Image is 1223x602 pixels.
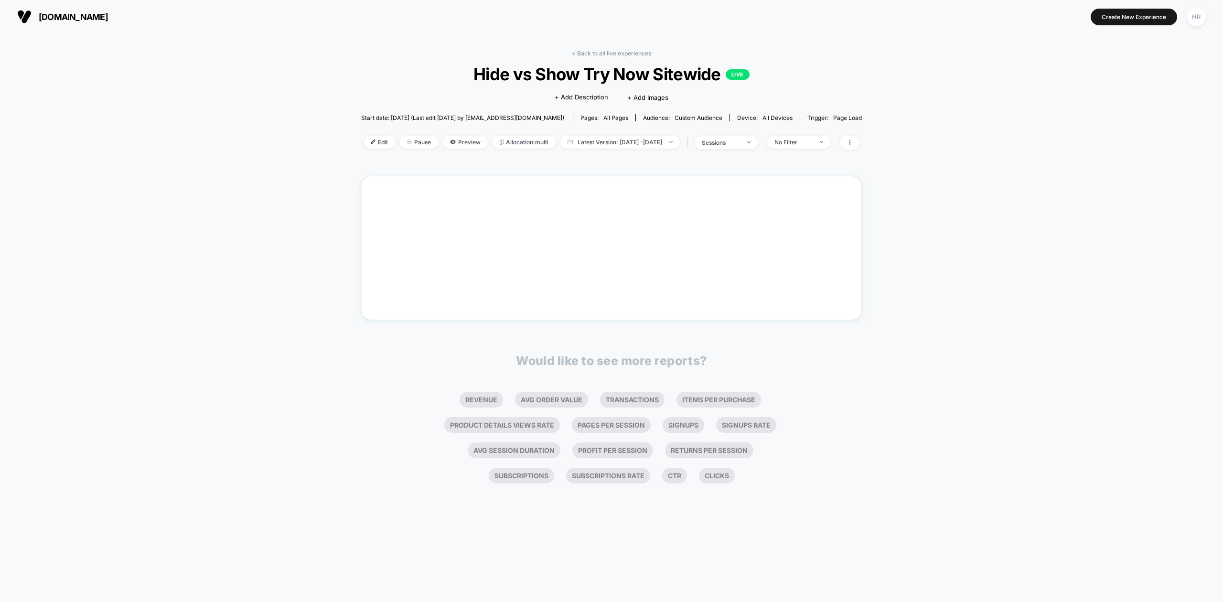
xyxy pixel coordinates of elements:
[807,114,862,121] div: Trigger:
[627,94,668,101] span: + Add Images
[665,442,753,458] li: Returns Per Session
[820,141,823,143] img: end
[555,93,608,102] span: + Add Description
[17,10,32,24] img: Visually logo
[468,442,560,458] li: Avg Session Duration
[1184,7,1209,27] button: HR
[643,114,722,121] div: Audience:
[774,139,813,146] div: No Filter
[560,136,680,149] span: Latest Version: [DATE] - [DATE]
[1091,9,1177,25] button: Create New Experience
[566,468,650,484] li: Subscriptions Rate
[730,114,800,121] span: Device:
[669,141,673,143] img: end
[386,64,837,84] span: Hide vs Show Try Now Sitewide
[407,140,412,144] img: end
[14,9,111,24] button: [DOMAIN_NAME]
[371,140,375,144] img: edit
[676,392,761,408] li: Items Per Purchase
[364,136,395,149] span: Edit
[662,468,687,484] li: Ctr
[361,114,564,121] span: Start date: [DATE] (Last edit [DATE] by [EMAIL_ADDRESS][DOMAIN_NAME])
[1187,8,1206,26] div: HR
[580,114,628,121] div: Pages:
[663,417,704,433] li: Signups
[833,114,862,121] span: Page Load
[685,136,695,150] span: |
[460,392,503,408] li: Revenue
[515,392,588,408] li: Avg Order Value
[443,136,488,149] span: Preview
[572,442,653,458] li: Profit Per Session
[500,140,504,145] img: rebalance
[726,69,750,80] p: LIVE
[699,468,735,484] li: Clicks
[568,140,573,144] img: calendar
[572,417,651,433] li: Pages Per Session
[39,12,108,22] span: [DOMAIN_NAME]
[702,139,740,146] div: sessions
[493,136,556,149] span: Allocation: multi
[716,417,776,433] li: Signups Rate
[572,50,651,57] a: < Back to all live experiences
[762,114,793,121] span: all devices
[516,354,707,368] p: Would like to see more reports?
[747,141,751,143] img: end
[400,136,438,149] span: Pause
[603,114,628,121] span: all pages
[600,392,665,408] li: Transactions
[444,417,560,433] li: Product Details Views Rate
[675,114,722,121] span: Custom Audience
[489,468,554,484] li: Subscriptions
